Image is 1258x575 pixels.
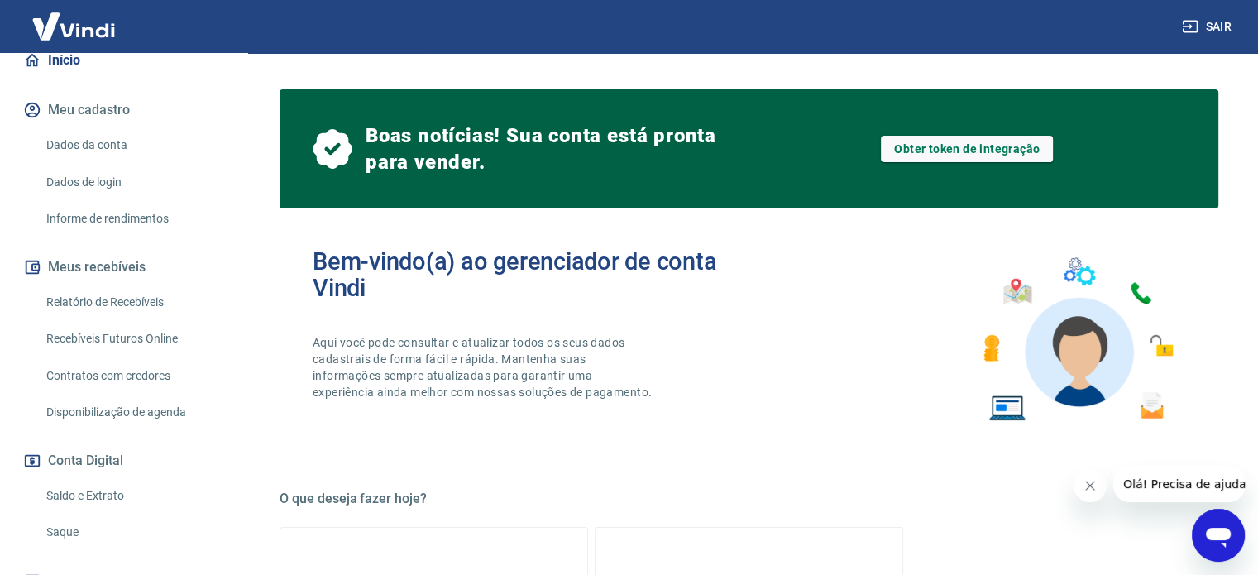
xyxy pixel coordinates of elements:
iframe: Botão para abrir a janela de mensagens [1192,509,1245,562]
button: Meus recebíveis [20,249,227,285]
button: Conta Digital [20,443,227,479]
a: Disponibilização de agenda [40,395,227,429]
iframe: Fechar mensagem [1074,469,1107,502]
a: Obter token de integração [881,136,1053,162]
a: Contratos com credores [40,359,227,393]
span: Boas notícias! Sua conta está pronta para vender. [366,122,723,175]
span: Olá! Precisa de ajuda? [10,12,139,25]
a: Saldo e Extrato [40,479,227,513]
a: Relatório de Recebíveis [40,285,227,319]
iframe: Mensagem da empresa [1113,466,1245,502]
h2: Bem-vindo(a) ao gerenciador de conta Vindi [313,248,749,301]
button: Sair [1179,12,1238,42]
a: Dados de login [40,165,227,199]
img: Vindi [20,1,127,51]
a: Início [20,42,227,79]
button: Meu cadastro [20,92,227,128]
a: Dados da conta [40,128,227,162]
p: Aqui você pode consultar e atualizar todos os seus dados cadastrais de forma fácil e rápida. Mant... [313,334,655,400]
img: Imagem de um avatar masculino com diversos icones exemplificando as funcionalidades do gerenciado... [969,248,1185,431]
a: Informe de rendimentos [40,202,227,236]
a: Recebíveis Futuros Online [40,322,227,356]
h5: O que deseja fazer hoje? [280,491,1218,507]
a: Saque [40,515,227,549]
